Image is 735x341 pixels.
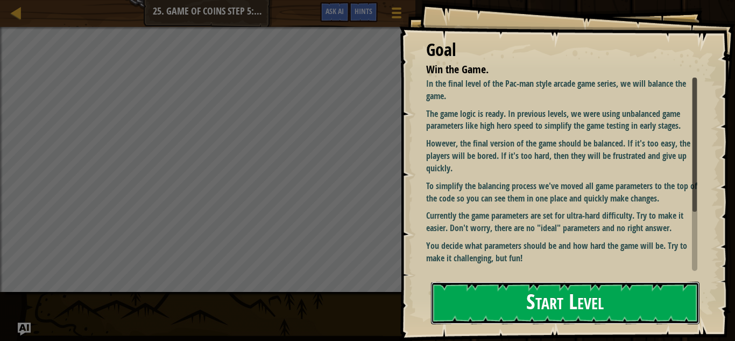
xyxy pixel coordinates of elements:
[426,270,697,282] p: Use the keyboard or mouse for player control:
[426,240,697,265] p: You decide what parameters should be and how hard the game will be. Try to make it challenging, b...
[426,62,489,76] span: Win the Game.
[426,78,697,102] p: In the final level of the Pac-man style arcade game series, we will balance the game.
[413,62,695,78] li: Win the Game.
[426,180,697,205] p: To simplify the balancing process we've moved all game parameters to the top of the code so you c...
[326,6,344,16] span: Ask AI
[320,2,349,22] button: Ask AI
[383,2,410,27] button: Show game menu
[18,323,31,336] button: Ask AI
[426,108,697,133] p: The game logic is ready. In previous levels, we were using unbalanced game parameters like high h...
[426,137,697,175] p: However, the final version of the game should be balanced. If it's too easy, the players will be ...
[426,210,697,234] p: Currently the game parameters are set for ultra-hard difficulty. Try to make it easier. Don't wor...
[426,38,697,62] div: Goal
[431,282,699,324] button: Start Level
[355,6,372,16] span: Hints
